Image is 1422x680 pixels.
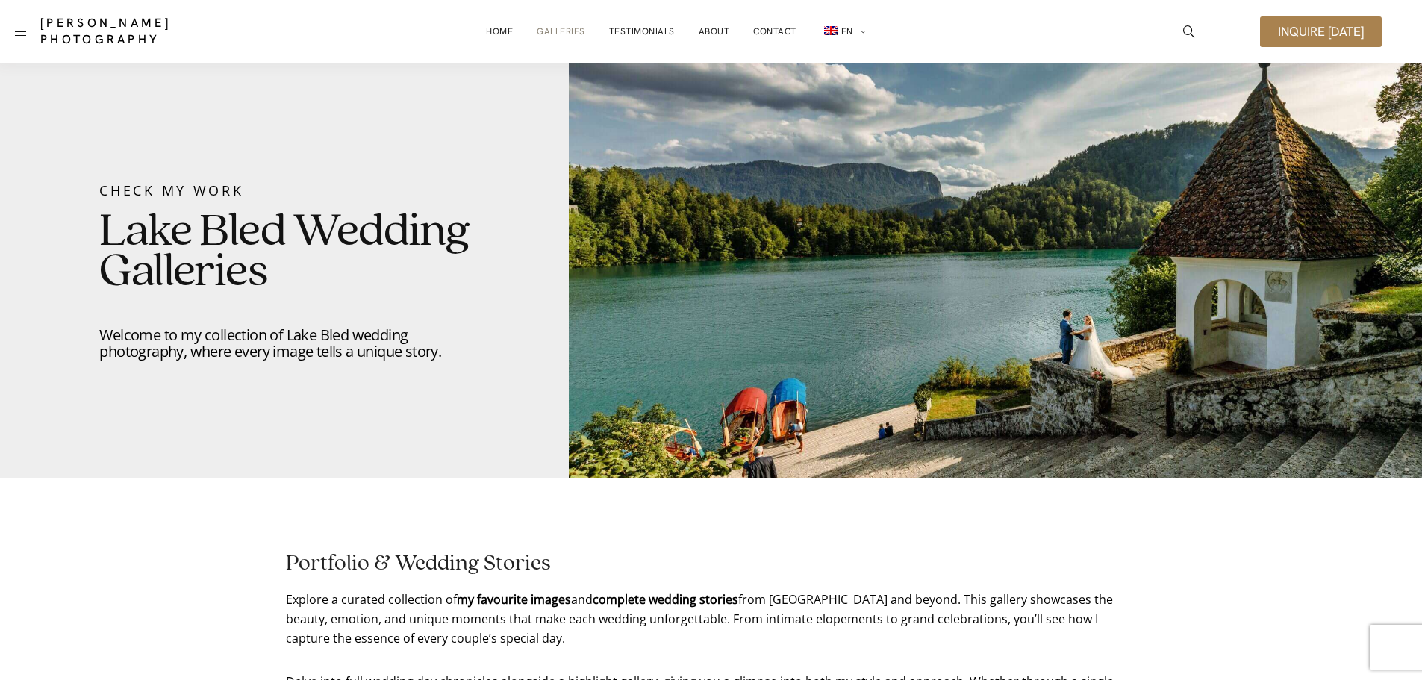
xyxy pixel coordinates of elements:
[1278,25,1364,38] span: Inquire [DATE]
[820,16,866,47] a: en_GBEN
[1260,16,1382,47] a: Inquire [DATE]
[753,16,796,46] a: Contact
[699,16,730,46] a: About
[99,212,469,293] h2: Lake Bled Wedding Galleries
[1176,18,1203,45] a: icon-magnifying-glass34
[286,552,1137,575] h2: Portfolio & Wedding Stories
[841,25,853,37] span: EN
[486,16,513,46] a: Home
[99,181,469,200] div: Check My Work
[609,16,675,46] a: Testimonials
[457,591,571,608] strong: my favourite images
[537,16,585,46] a: Galleries
[593,591,738,608] strong: complete wedding stories
[286,590,1137,648] p: Explore a curated collection of and from [GEOGRAPHIC_DATA] and beyond. This gallery showcases the...
[99,327,469,360] p: Welcome to my collection of Lake Bled wedding photography, where every image tells a unique story.
[40,15,281,48] a: [PERSON_NAME] Photography
[824,26,838,35] img: EN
